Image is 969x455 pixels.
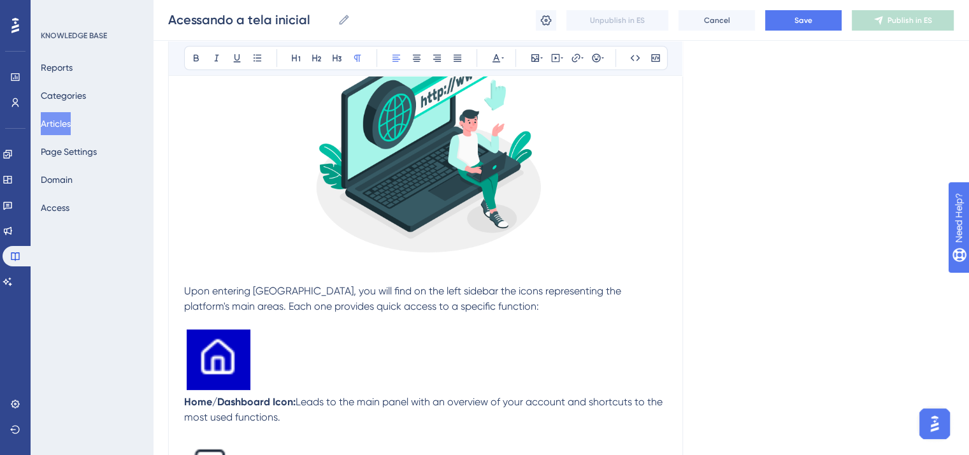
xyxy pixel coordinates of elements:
[41,168,73,191] button: Domain
[794,15,812,25] span: Save
[590,15,645,25] span: Unpublish in ES
[41,196,69,219] button: Access
[887,15,932,25] span: Publish in ES
[184,285,624,312] span: Upon entering [GEOGRAPHIC_DATA], you will find on the left sidebar the icons representing the pla...
[566,10,668,31] button: Unpublish in ES
[41,56,73,79] button: Reports
[704,15,730,25] span: Cancel
[678,10,755,31] button: Cancel
[184,396,296,408] strong: Home/Dashboard Icon:
[915,405,954,443] iframe: UserGuiding AI Assistant Launcher
[168,11,333,29] input: Article Name
[184,396,665,423] span: Leads to the main panel with an overview of your account and shortcuts to the most used functions.
[41,84,86,107] button: Categories
[30,3,80,18] span: Need Help?
[41,112,71,135] button: Articles
[41,31,107,41] div: KNOWLEDGE BASE
[852,10,954,31] button: Publish in ES
[41,140,97,163] button: Page Settings
[765,10,842,31] button: Save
